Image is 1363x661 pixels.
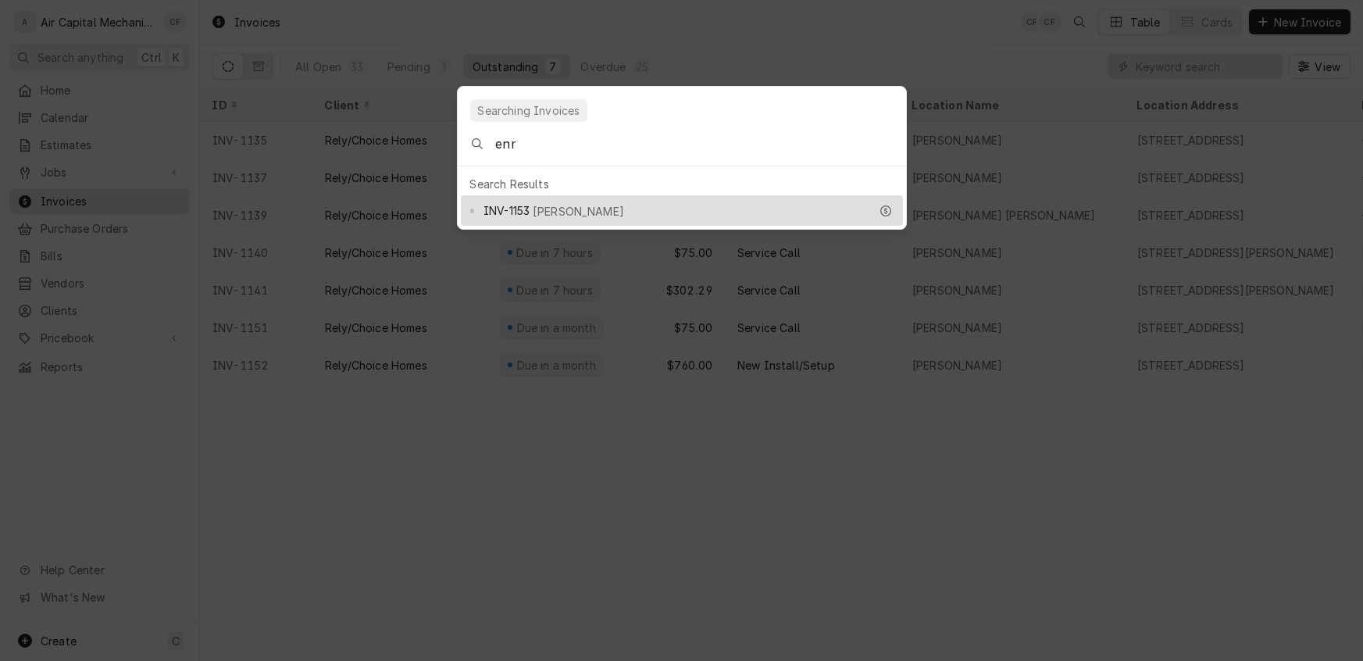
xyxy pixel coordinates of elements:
[461,173,903,195] div: Search Results
[483,202,530,219] span: INV-1153
[461,173,903,226] div: Suggestions
[476,102,582,119] div: Searching Invoices
[457,86,907,230] div: Global Command Menu
[533,203,624,220] span: [PERSON_NAME]
[495,122,905,166] input: Search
